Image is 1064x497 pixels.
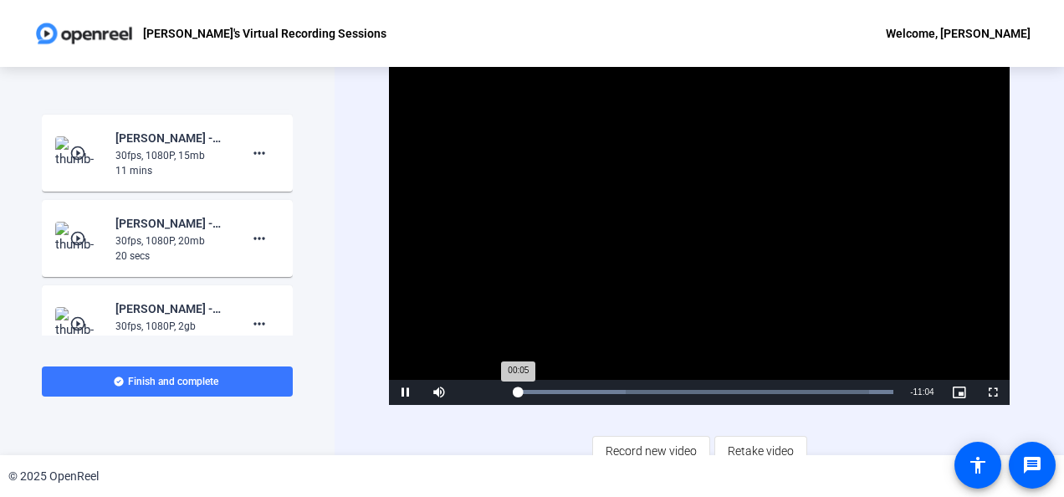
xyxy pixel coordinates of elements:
button: Picture-in-Picture [943,380,976,405]
mat-icon: more_horiz [249,314,269,334]
p: [PERSON_NAME]'s Virtual Recording Sessions [143,23,386,44]
div: © 2025 OpenReel [8,468,99,485]
span: Record new video [606,435,697,467]
div: 30fps, 1080P, 15mb [115,148,228,163]
div: 11 mins [115,163,228,178]
mat-icon: message [1022,455,1042,475]
span: - [910,387,913,397]
mat-icon: play_circle_outline [69,230,90,247]
span: Finish and complete [128,375,218,388]
div: [PERSON_NAME] -ANPL6330-[PERSON_NAME]-s Virtual Recording Sessions-1759809801524-webcam [115,299,228,319]
img: thumb-nail [55,222,105,255]
span: Retake video [728,435,794,467]
button: Fullscreen [976,380,1010,405]
div: 20 secs [115,248,228,264]
img: thumb-nail [55,136,105,170]
div: 30fps, 1080P, 20mb [115,233,228,248]
mat-icon: accessibility [968,455,988,475]
button: Mute [422,380,456,405]
mat-icon: more_horiz [249,228,269,248]
div: Welcome, [PERSON_NAME] [886,23,1031,44]
div: [PERSON_NAME] -ANPL6330-[PERSON_NAME]-s Virtual Recording Sessions-1759842765901-screen [115,128,228,148]
mat-icon: play_circle_outline [69,315,90,332]
img: thumb-nail [55,307,105,341]
div: Progress Bar [514,390,893,394]
span: 11:04 [913,387,934,397]
button: Record new video [592,436,710,466]
button: Retake video [714,436,807,466]
button: Finish and complete [42,366,293,397]
div: 26 mins [115,334,228,349]
mat-icon: more_horiz [249,143,269,163]
div: Video Player [389,56,1009,405]
div: [PERSON_NAME] -ANPL6330-[PERSON_NAME]-s Virtual Recording Sessions-1759842334942-webcam [115,213,228,233]
div: 30fps, 1080P, 2gb [115,319,228,334]
img: OpenReel logo [33,17,135,50]
mat-icon: play_circle_outline [69,145,90,161]
button: Pause [389,380,422,405]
